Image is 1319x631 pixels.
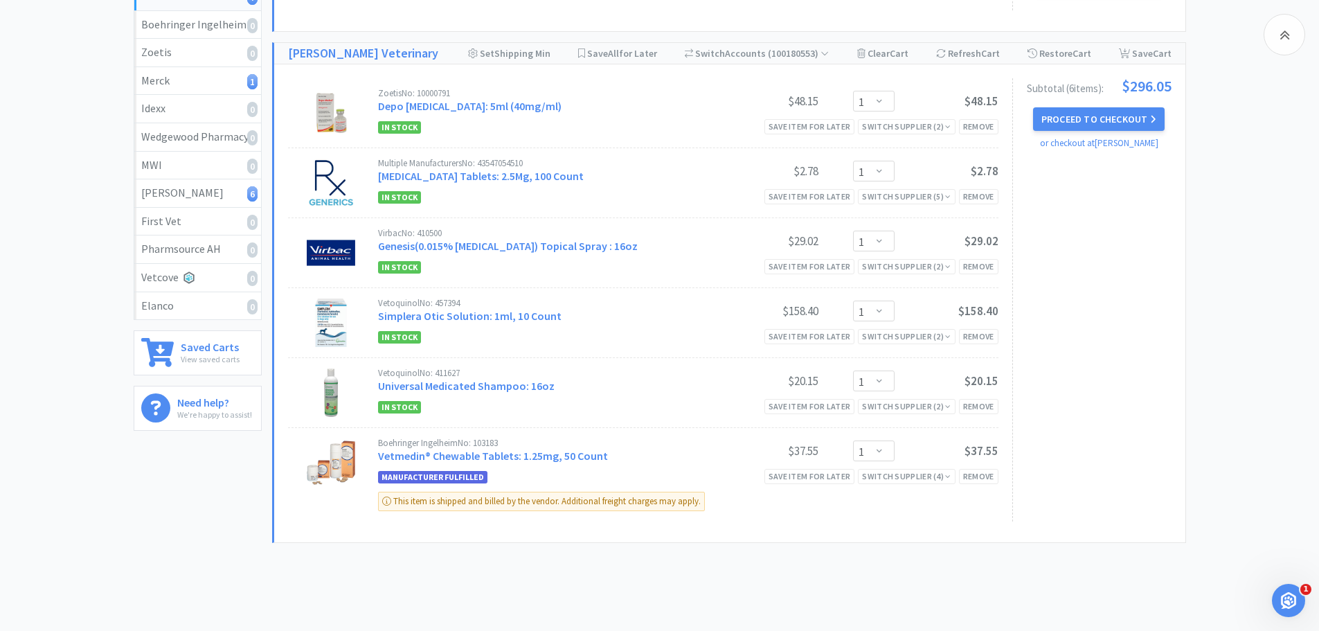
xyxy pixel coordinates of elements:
span: $20.15 [964,373,998,389]
div: Boehringer Ingelheim No: 103183 [378,438,715,447]
div: Switch Supplier ( 4 ) [862,470,951,483]
span: In Stock [378,401,421,414]
a: Simplera Otic Solution: 1ml, 10 Count [378,309,562,323]
span: ( 100180553 ) [766,47,829,60]
div: Clear [857,43,908,64]
i: 0 [247,215,258,230]
div: Wedgewood Pharmacy [141,128,254,146]
img: 4ab3b5bd3dad48eb9a7b33e700b05bf5_74737.jpeg [307,229,355,277]
div: Remove [959,329,998,344]
a: Wedgewood Pharmacy0 [134,123,261,152]
span: $296.05 [1122,78,1172,94]
i: 0 [247,159,258,174]
div: Vetoquinol No: 411627 [378,368,715,377]
i: 0 [247,46,258,61]
a: Zoetis0 [134,39,261,67]
a: Merck1 [134,67,261,96]
span: Cart [981,47,1000,60]
div: $20.15 [715,373,818,389]
a: [PERSON_NAME]6 [134,179,261,208]
img: 7eb51296ca5e45c4a3c1422d197027d7_76519.jpeg [307,368,355,417]
a: Genesis(0.015% [MEDICAL_DATA]) Topical Spray : 16oz [378,239,638,253]
div: [PERSON_NAME] [141,184,254,202]
img: 2f9837f6ef4c4f2f8c4e1b1a007d2fb4_525537.jpeg [307,159,355,207]
i: 0 [247,271,258,286]
a: Universal Medicated Shampoo: 16oz [378,379,555,393]
div: $48.15 [715,93,818,109]
div: Save item for later [764,119,855,134]
div: Vetoquinol No: 457394 [378,299,715,308]
div: Switch Supplier ( 2 ) [862,400,951,413]
span: In Stock [378,331,421,344]
div: Accounts [685,43,829,64]
a: Vetcove0 [134,264,261,292]
span: Switch [695,47,725,60]
span: $158.40 [958,303,998,319]
div: Zoetis [141,44,254,62]
div: Zoetis No: 10000791 [378,89,715,98]
div: Refresh [936,43,1000,64]
span: Manufacturer Fulfilled [378,471,487,483]
span: Cart [1153,47,1172,60]
div: Elanco [141,297,254,315]
div: Shipping Min [468,43,550,64]
button: Proceed to Checkout [1033,107,1165,131]
div: Remove [959,189,998,204]
div: Save item for later [764,399,855,414]
a: Idexx0 [134,95,261,123]
div: MWI [141,157,254,175]
div: Pharmsource AH [141,240,254,258]
div: $37.55 [715,443,818,459]
div: $2.78 [715,163,818,179]
a: Vetmedin® Chewable Tablets: 1.25mg, 50 Count [378,449,608,463]
div: Restore [1028,43,1091,64]
div: Switch Supplier ( 2 ) [862,120,951,133]
h6: Saved Carts [181,338,240,353]
span: In Stock [378,261,421,274]
i: 6 [247,186,258,202]
div: Save item for later [764,259,855,274]
div: Boehringer Ingelheim [141,16,254,34]
span: All [608,47,619,60]
div: $158.40 [715,303,818,319]
div: Remove [959,469,998,483]
a: Saved CartsView saved carts [134,330,262,375]
i: 0 [247,130,258,145]
a: Boehringer Ingelheim0 [134,11,261,39]
div: Virbac No: 410500 [378,229,715,238]
i: 0 [247,102,258,117]
a: Pharmsource AH0 [134,235,261,264]
i: 0 [247,299,258,314]
h6: Need help? [177,393,252,408]
div: Merck [141,72,254,90]
a: [PERSON_NAME] Veterinary [288,44,438,64]
a: [MEDICAL_DATA] Tablets: 2.5Mg, 100 Count [378,169,584,183]
span: $29.02 [964,233,998,249]
a: Depo [MEDICAL_DATA]: 5ml (40mg/ml) [378,99,562,113]
iframe: Intercom live chat [1272,584,1305,617]
span: Cart [890,47,908,60]
div: Switch Supplier ( 2 ) [862,260,951,273]
div: Save [1119,43,1172,64]
span: 1 [1300,584,1311,595]
p: View saved carts [181,353,240,366]
span: Cart [1073,47,1091,60]
i: 0 [247,242,258,258]
div: Save item for later [764,469,855,483]
div: Remove [959,119,998,134]
div: Remove [959,259,998,274]
span: In Stock [378,121,421,134]
i: 1 [247,74,258,89]
div: Remove [959,399,998,414]
div: $29.02 [715,233,818,249]
a: MWI0 [134,152,261,180]
div: Vetcove [141,269,254,287]
span: $2.78 [971,163,998,179]
div: Switch Supplier ( 5 ) [862,190,951,203]
div: First Vet [141,213,254,231]
div: Save item for later [764,329,855,344]
a: First Vet0 [134,208,261,236]
div: This item is shipped and billed by the vendor. Additional freight charges may apply. [378,492,705,511]
span: Set [480,47,494,60]
i: 0 [247,18,258,33]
